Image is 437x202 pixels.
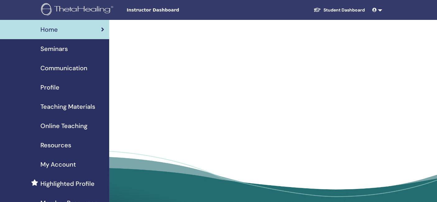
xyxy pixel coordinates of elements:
[127,7,220,13] span: Instructor Dashboard
[40,63,87,73] span: Communication
[40,140,71,150] span: Resources
[40,179,95,188] span: Highlighted Profile
[40,44,68,53] span: Seminars
[41,3,115,17] img: logo.png
[40,25,58,34] span: Home
[40,160,76,169] span: My Account
[314,7,321,12] img: graduation-cap-white.svg
[309,4,370,16] a: Student Dashboard
[40,121,87,131] span: Online Teaching
[40,83,59,92] span: Profile
[40,102,95,111] span: Teaching Materials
